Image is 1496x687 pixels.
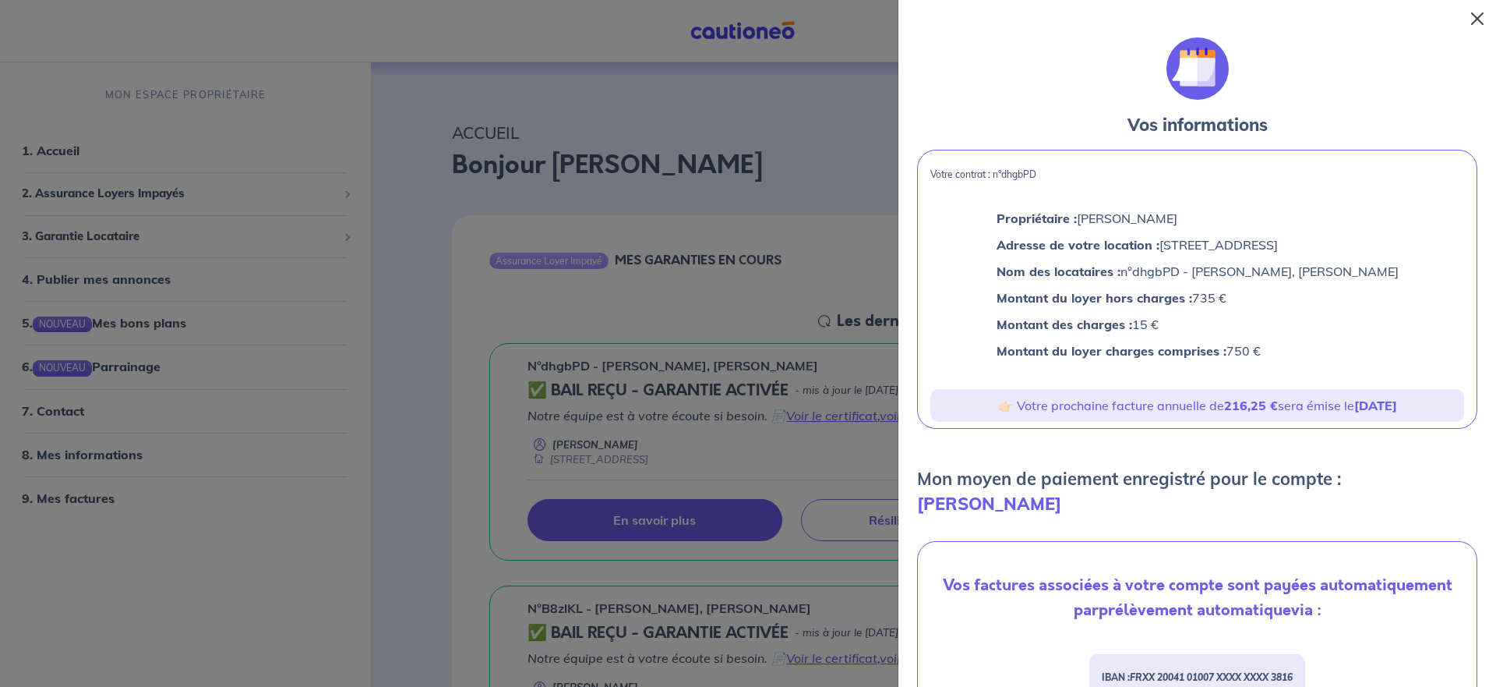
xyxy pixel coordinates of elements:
[1102,671,1293,683] strong: IBAN :
[1465,6,1490,31] button: Close
[997,343,1226,359] strong: Montant du loyer charges comprises :
[1354,398,1397,413] strong: [DATE]
[930,169,1464,180] p: Votre contrat : n°dhgbPD
[997,237,1159,253] strong: Adresse de votre location :
[997,317,1132,332] strong: Montant des charges :
[997,235,1399,255] p: [STREET_ADDRESS]
[1224,398,1278,413] strong: 216,25 €
[1127,114,1268,136] strong: Vos informations
[937,395,1458,416] p: 👉🏻 Votre prochaine facture annuelle de sera émise le
[997,208,1399,228] p: [PERSON_NAME]
[997,314,1399,335] p: 15 €
[997,341,1399,361] p: 750 €
[930,573,1464,623] p: Vos factures associées à votre compte sont payées automatiquement par via :
[917,466,1477,516] p: Mon moyen de paiement enregistré pour le compte :
[997,290,1192,306] strong: Montant du loyer hors charges :
[997,288,1399,308] p: 735 €
[917,493,1061,515] strong: [PERSON_NAME]
[1166,37,1229,100] img: illu_calendar.svg
[997,211,1077,226] strong: Propriétaire :
[997,261,1399,282] p: n°dhgbPD - [PERSON_NAME], [PERSON_NAME]
[1130,671,1293,683] em: FRXX 20041 01007 XXXX XXXX 3816
[997,264,1120,279] strong: Nom des locataires :
[1099,599,1291,621] strong: prélèvement automatique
